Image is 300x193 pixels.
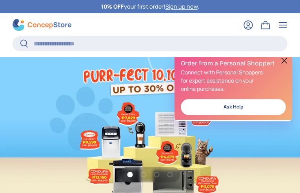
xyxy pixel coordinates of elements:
[13,19,71,31] img: ConcepStore
[181,59,286,68] h2: Order from a Personal Shopper!
[101,3,124,10] strong: 10% OFF
[181,68,286,93] p: Connect with Personal Shoppers for expert assistance on your online purchases.
[181,99,286,115] a: Ask Help
[165,3,198,10] a: Sign up now
[101,2,199,11] p: your first order! .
